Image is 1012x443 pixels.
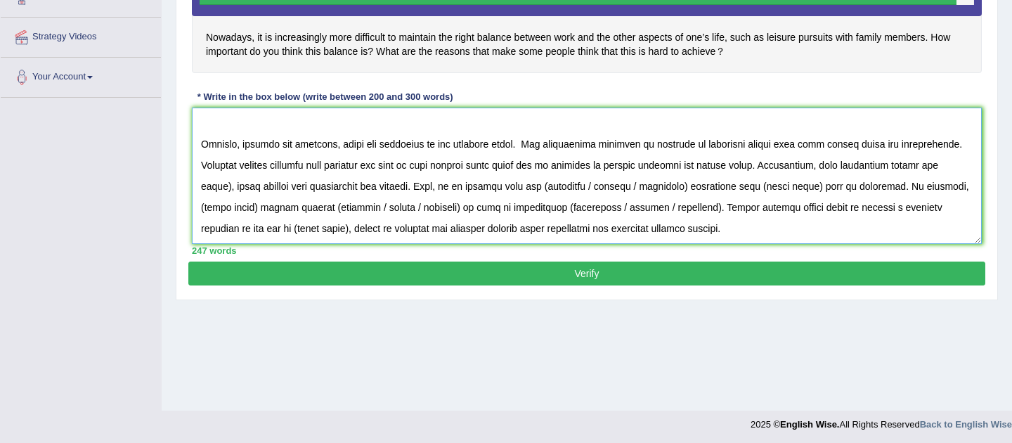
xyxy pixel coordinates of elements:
a: Back to English Wise [920,419,1012,430]
div: 247 words [192,244,982,257]
div: * Write in the box below (write between 200 and 300 words) [192,91,458,104]
strong: English Wise. [780,419,839,430]
div: 2025 © All Rights Reserved [751,411,1012,431]
a: Strategy Videos [1,18,161,53]
a: Your Account [1,58,161,93]
button: Verify [188,262,985,285]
